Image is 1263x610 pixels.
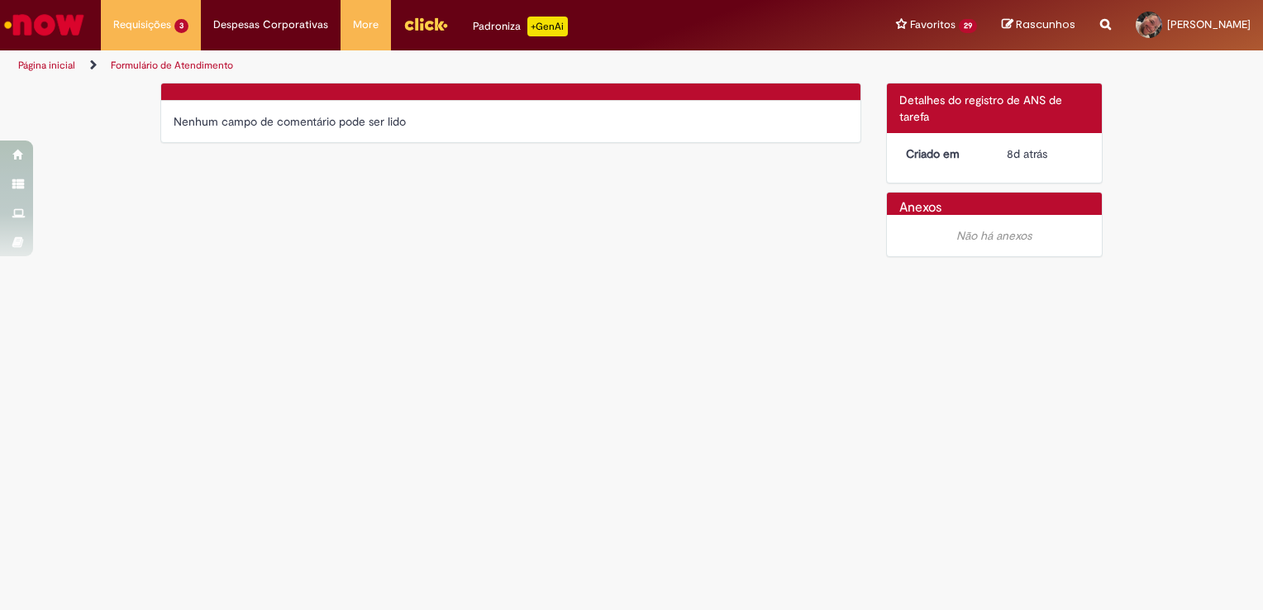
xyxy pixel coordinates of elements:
[1002,17,1075,33] a: Rascunhos
[1007,146,1047,161] time: 22/09/2025 16:45:30
[1016,17,1075,32] span: Rascunhos
[353,17,379,33] span: More
[1167,17,1251,31] span: [PERSON_NAME]
[18,59,75,72] a: Página inicial
[899,201,941,216] h2: Anexos
[910,17,956,33] span: Favoritos
[473,17,568,36] div: Padroniza
[956,228,1032,243] em: Não há anexos
[2,8,87,41] img: ServiceNow
[174,19,188,33] span: 3
[959,19,977,33] span: 29
[894,145,995,162] dt: Criado em
[1007,146,1047,161] span: 8d atrás
[113,17,171,33] span: Requisições
[174,113,848,130] div: Nenhum campo de comentário pode ser lido
[527,17,568,36] p: +GenAi
[12,50,830,81] ul: Trilhas de página
[899,93,1062,124] span: Detalhes do registro de ANS de tarefa
[213,17,328,33] span: Despesas Corporativas
[403,12,448,36] img: click_logo_yellow_360x200.png
[111,59,233,72] a: Formulário de Atendimento
[1007,145,1084,162] div: 22/09/2025 17:45:30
